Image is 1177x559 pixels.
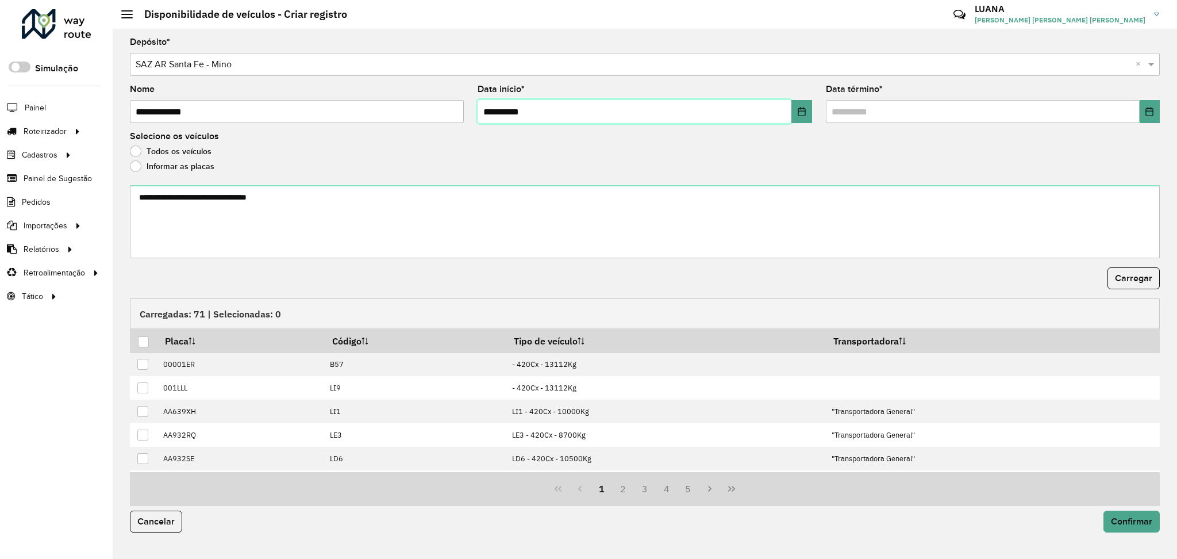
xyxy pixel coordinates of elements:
span: Carregar [1115,273,1152,283]
span: Confirmar [1111,516,1152,526]
span: Cancelar [137,516,175,526]
span: Painel de Sugestão [24,173,92,185]
span: Cadastros [22,149,57,161]
h3: LUANA [975,3,1145,14]
td: B57 [324,353,506,377]
button: Choose Date [1140,100,1160,123]
button: Last Page [721,478,743,500]
h2: Disponibilidade de veículos - Criar registro [133,8,347,21]
td: LD5 [324,470,506,494]
span: Painel [25,102,46,114]
span: [PERSON_NAME] [PERSON_NAME] [PERSON_NAME] [975,15,1145,25]
th: Tipo de veículo [506,328,825,353]
td: LD6 - 420Cx - 10500Kg [506,447,825,470]
td: 00001ER [157,353,324,377]
label: Todos os veículos [130,146,211,157]
label: Data início [478,82,525,96]
label: Data término [826,82,883,96]
td: LI9 [324,376,506,400]
button: 2 [612,478,634,500]
button: Confirmar [1103,511,1160,533]
button: 4 [656,478,678,500]
span: Tático [22,290,43,303]
label: Depósito [130,35,170,49]
span: Pedidos [22,196,51,208]
button: Choose Date [791,100,811,123]
label: Selecione os veículos [130,129,219,143]
span: Roteirizador [24,125,67,137]
span: Relatórios [24,243,59,255]
td: LD5 - 420Cx - 8036Kg [506,470,825,494]
th: Código [324,328,506,353]
button: Carregar [1107,267,1160,289]
td: 001LLL [157,376,324,400]
span: Importações [24,220,67,232]
span: Clear all [1136,58,1145,71]
td: LD6 [324,447,506,470]
td: - 420Cx - 13112Kg [506,376,825,400]
td: LE3 [324,423,506,447]
td: LE3 - 420Cx - 8700Kg [506,423,825,447]
a: Contato Rápido [947,2,972,27]
td: "Transportadora General" [826,423,1160,447]
td: AA639XH [157,400,324,423]
button: 3 [634,478,656,500]
button: Next Page [699,478,721,500]
td: - 420Cx - 13112Kg [506,353,825,377]
div: Carregadas: 71 | Selecionadas: 0 [130,298,1160,328]
label: Simulação [35,62,78,75]
label: Informar as placas [130,160,214,172]
td: LI1 [324,400,506,423]
button: 1 [591,478,613,500]
td: AB071NV [157,470,324,494]
td: LI1 - 420Cx - 10000Kg [506,400,825,423]
td: "Transportadora General" [826,400,1160,423]
button: Cancelar [130,511,182,533]
th: Transportadora [826,328,1160,353]
label: Nome [130,82,155,96]
th: Placa [157,328,324,353]
td: AA932SE [157,447,324,470]
button: 5 [678,478,699,500]
td: "Transportadora General" [826,470,1160,494]
span: Retroalimentação [24,267,85,279]
td: AA932RQ [157,423,324,447]
td: "Transportadora General" [826,447,1160,470]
